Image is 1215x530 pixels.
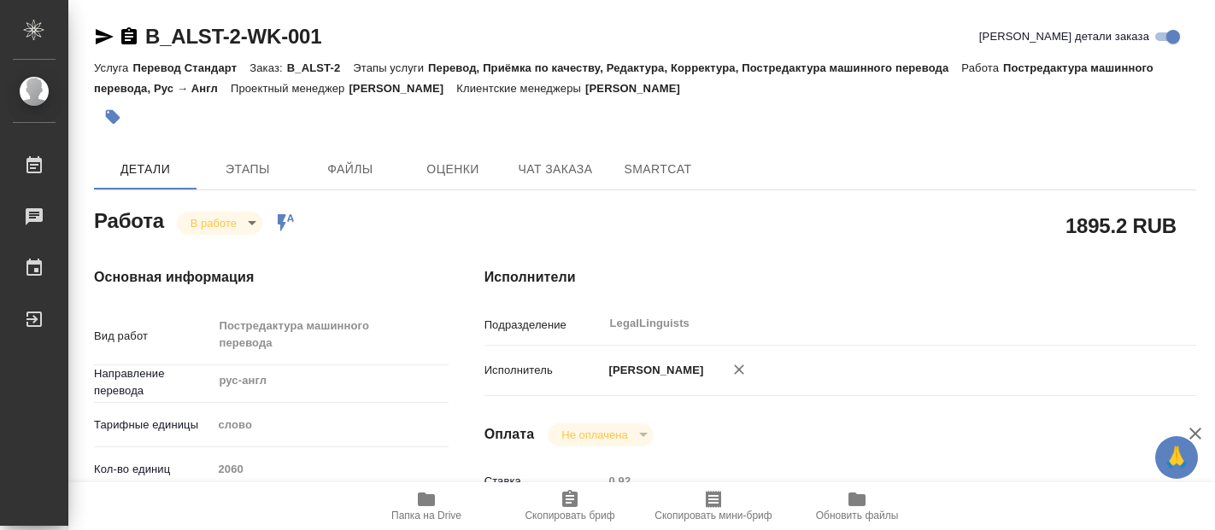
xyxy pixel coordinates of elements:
p: [PERSON_NAME] [585,82,693,95]
h4: Оплата [484,424,535,445]
button: Удалить исполнителя [720,351,758,388]
h4: Исполнители [484,267,1196,288]
span: [PERSON_NAME] детали заказа [979,28,1149,45]
div: слово [212,411,449,440]
input: Пустое поле [212,457,449,481]
p: Подразделение [484,317,603,334]
span: Скопировать мини-бриф [654,510,772,521]
button: Скопировать мини-бриф [642,482,785,530]
button: Скопировать бриф [498,482,642,530]
button: Добавить тэг [94,98,132,136]
p: Кол-во единиц [94,461,212,478]
p: B_ALST-2 [287,61,354,74]
span: Этапы [207,159,289,180]
button: Скопировать ссылку для ЯМессенджера [94,26,114,47]
p: Работа [961,61,1003,74]
p: [PERSON_NAME] [349,82,456,95]
span: Обновить файлы [816,510,899,521]
p: Перевод Стандарт [132,61,249,74]
h2: 1895.2 RUB [1065,211,1177,240]
p: Тарифные единицы [94,416,212,434]
div: В работе [177,212,262,235]
button: В работе [185,216,242,230]
p: Исполнитель [484,362,603,379]
span: Папка на Drive [391,510,461,521]
p: Услуга [94,61,132,74]
p: Перевод, Приёмка по качеству, Редактура, Корректура, Постредактура машинного перевода [428,61,961,74]
span: Файлы [309,159,391,180]
button: Обновить файлы [785,482,929,530]
input: Пустое поле [603,469,1137,493]
h4: Основная информация [94,267,416,288]
span: Скопировать бриф [525,510,614,521]
span: Чат заказа [514,159,596,180]
div: В работе [548,423,653,446]
p: [PERSON_NAME] [603,362,704,379]
a: B_ALST-2-WK-001 [145,25,321,48]
button: 🙏 [1155,436,1198,479]
span: Детали [104,159,186,180]
button: Папка на Drive [355,482,498,530]
p: Проектный менеджер [231,82,349,95]
p: Клиентские менеджеры [456,82,585,95]
span: Оценки [412,159,494,180]
button: Скопировать ссылку [119,26,139,47]
span: SmartCat [617,159,699,180]
p: Заказ: [249,61,286,74]
p: Вид работ [94,328,212,345]
button: Не оплачена [556,428,632,442]
h2: Работа [94,204,164,235]
p: Этапы услуги [353,61,428,74]
span: 🙏 [1162,440,1191,475]
p: Ставка [484,473,603,490]
p: Направление перевода [94,365,212,399]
